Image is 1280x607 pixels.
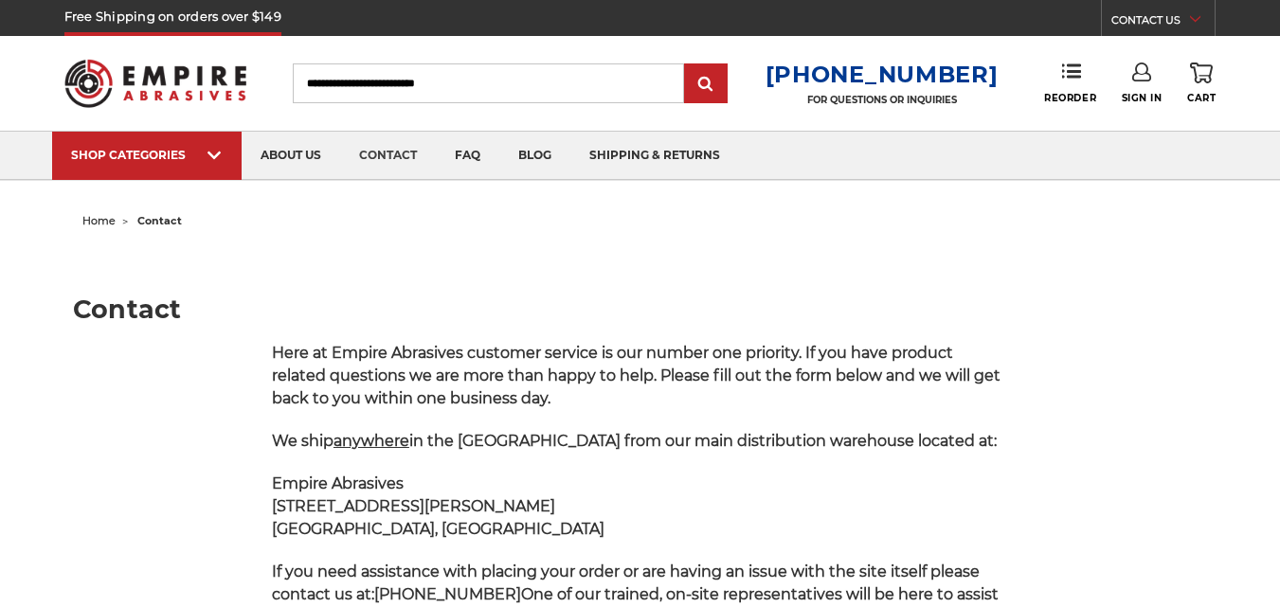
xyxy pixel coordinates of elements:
span: anywhere [334,432,409,450]
span: Sign In [1122,92,1163,104]
div: SHOP CATEGORIES [71,148,223,162]
strong: [PHONE_NUMBER] [374,585,521,603]
a: faq [436,132,499,180]
strong: [STREET_ADDRESS][PERSON_NAME] [GEOGRAPHIC_DATA], [GEOGRAPHIC_DATA] [272,497,604,538]
span: Empire Abrasives [272,474,404,492]
a: Reorder [1044,62,1096,103]
p: FOR QUESTIONS OR INQUIRIES [766,94,999,106]
a: about us [242,132,340,180]
img: Empire Abrasives [64,47,246,118]
a: blog [499,132,570,180]
span: We ship in the [GEOGRAPHIC_DATA] from our main distribution warehouse located at: [272,432,997,450]
span: Reorder [1044,92,1096,104]
a: [PHONE_NUMBER] [766,61,999,88]
a: contact [340,132,436,180]
h1: Contact [73,296,1207,322]
a: home [82,214,116,227]
a: shipping & returns [570,132,739,180]
span: Cart [1187,92,1216,104]
span: contact [137,214,182,227]
a: Cart [1187,62,1216,104]
input: Submit [687,65,725,103]
span: Here at Empire Abrasives customer service is our number one priority. If you have product related... [272,344,1001,407]
a: CONTACT US [1111,9,1215,36]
